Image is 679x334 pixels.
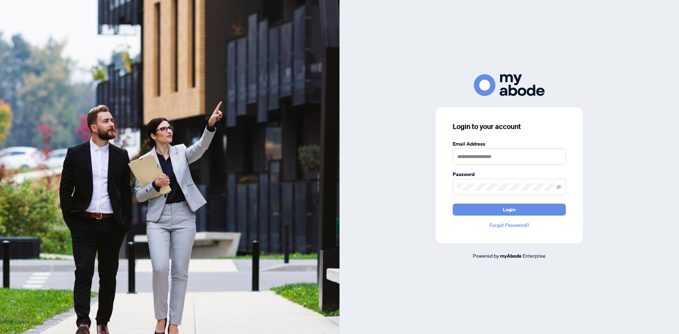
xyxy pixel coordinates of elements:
a: Forgot Password? [453,221,566,229]
img: ma-logo [474,74,545,96]
button: Login [453,204,566,216]
label: Password [453,170,566,178]
h3: Login to your account [453,122,566,131]
a: myAbode [500,252,522,260]
label: Email Address [453,140,566,148]
span: eye-invisible [556,184,561,189]
span: Enterprise [523,252,546,259]
span: Powered by [473,252,499,259]
span: Login [503,204,516,215]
